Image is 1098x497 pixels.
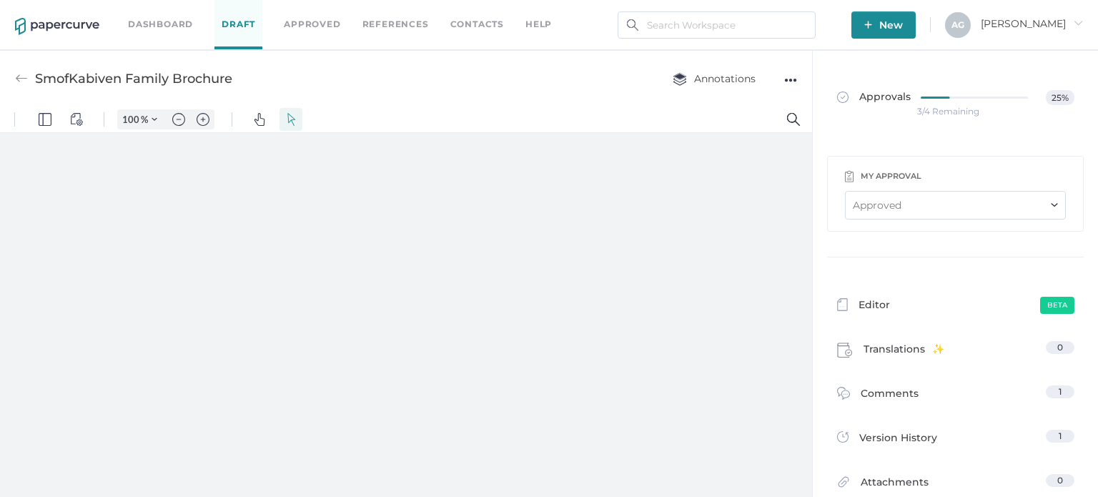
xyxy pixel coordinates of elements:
span: Version History [859,430,937,450]
span: Comments [861,385,919,408]
span: Editor [859,297,890,315]
a: Dashboard [128,16,193,32]
img: versions-icon.ee5af6b0.svg [837,431,849,446]
img: down-chevron.8e65701e.svg [1051,203,1058,207]
button: Search [782,1,805,24]
img: default-plus.svg [197,6,209,19]
img: clipboard-icon-grey.9278a0e9.svg [845,170,854,182]
span: 0 [1057,475,1063,486]
img: search.bf03fe8b.svg [627,19,638,31]
button: Panel [34,1,56,24]
img: plus-white.e19ec114.svg [864,21,872,29]
button: Select [280,1,302,24]
button: Zoom in [192,3,214,23]
div: SmofKabiven Family Brochure [35,65,232,92]
img: default-minus.svg [172,6,185,19]
button: Zoom out [167,3,190,23]
span: 1 [1059,430,1062,441]
a: EditorBeta [837,297,1074,315]
div: Approved [853,197,901,213]
img: default-pan.svg [253,6,266,19]
img: back-arrow-grey.72011ae3.svg [15,72,28,85]
button: Annotations [658,65,770,92]
span: New [864,11,903,39]
input: Set zoom [118,6,141,19]
img: chevron.svg [152,10,157,16]
a: Comments1 [837,385,1074,408]
img: claims-icon.71597b81.svg [837,343,853,358]
img: default-viewcontrols.svg [70,6,83,19]
span: Attachments [861,474,929,496]
div: help [525,16,552,32]
a: References [362,16,429,32]
span: Beta [1040,297,1074,314]
span: 1 [1059,386,1062,397]
i: arrow_right [1073,18,1083,28]
span: Approvals [837,90,911,106]
a: Translations0 [837,341,1074,363]
button: Zoom Controls [143,3,166,23]
a: Version History1 [837,430,1074,450]
span: [PERSON_NAME] [981,17,1083,30]
img: default-leftsidepanel.svg [39,6,51,19]
img: template-icon-grey.e69f4ded.svg [837,298,848,311]
a: Approved [284,16,340,32]
button: View Controls [65,1,88,24]
img: attachments-icon.0dd0e375.svg [837,476,850,492]
div: ●●● [784,70,797,90]
a: Approvals25% [829,76,1083,131]
div: my approval [861,168,921,184]
img: approved-grey.341b8de9.svg [837,92,849,103]
a: Contacts [450,16,504,32]
button: New [851,11,916,39]
span: 25% [1046,90,1074,105]
img: annotation-layers.cc6d0e6b.svg [673,72,687,86]
a: Attachments0 [837,474,1074,496]
img: comment-icon.4fbda5a2.svg [837,387,850,403]
span: A G [951,19,964,30]
span: Annotations [673,72,756,85]
span: Translations [864,341,944,363]
span: 0 [1057,342,1063,353]
img: default-select.svg [285,6,297,19]
img: default-magnifying-glass.svg [787,6,800,19]
img: papercurve-logo-colour.7244d18c.svg [15,18,99,35]
button: Pan [248,1,271,24]
input: Search Workspace [618,11,816,39]
span: % [141,7,148,19]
